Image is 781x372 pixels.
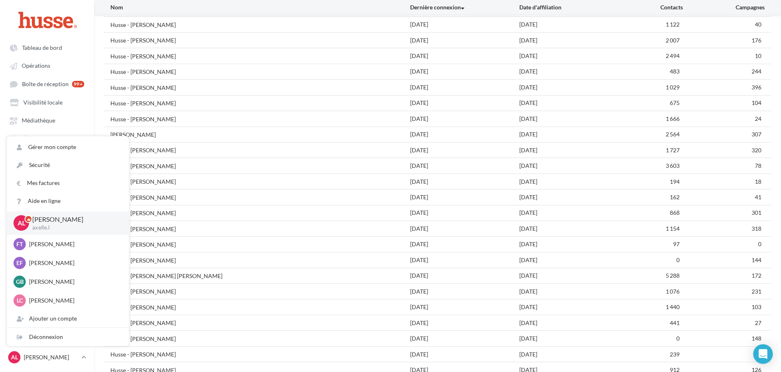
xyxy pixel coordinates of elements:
span: 1 727 [666,147,680,154]
div: Husse - [PERSON_NAME] [110,225,176,233]
span: Médiathèque [22,117,55,124]
div: [DATE] [519,146,628,154]
div: Husse - [PERSON_NAME] [110,162,176,170]
div: Husse - [PERSON_NAME] [110,319,176,327]
span: 1 666 [666,115,680,122]
div: Husse - [PERSON_NAME] [110,84,176,92]
div: Husse - [PERSON_NAME] [110,287,176,296]
span: 176 [752,37,761,44]
span: 0 [676,335,680,342]
a: Équipe [5,131,89,146]
div: [DATE] [519,178,628,186]
span: 441 [670,319,680,326]
div: [DATE] [519,303,628,311]
div: Husse - [PERSON_NAME] [110,303,176,312]
p: [PERSON_NAME] [24,353,78,361]
a: Gérer mon compte [7,138,129,156]
div: [DATE] [410,178,519,186]
span: Équipe [24,135,41,142]
div: Husse - [PERSON_NAME] [110,178,176,186]
div: [DATE] [410,334,519,343]
span: LC [17,296,23,305]
span: 244 [752,68,761,75]
div: [DATE] [519,52,628,60]
span: Boîte de réception [22,80,69,87]
a: Campagnes [5,149,89,164]
div: [DATE] [519,272,628,280]
span: AL [18,218,25,228]
div: [DATE] [519,225,628,233]
div: Husse - [PERSON_NAME] [PERSON_NAME] [110,272,222,280]
span: 172 [752,272,761,279]
span: 18 [755,178,761,185]
p: [PERSON_NAME] [29,278,119,286]
span: 0 [758,241,761,247]
span: 24 [755,115,761,122]
div: Husse - [PERSON_NAME] [110,194,176,202]
span: 396 [752,84,761,91]
p: [PERSON_NAME] [29,259,119,267]
div: [DATE] [519,130,628,138]
span: GB [16,278,24,286]
span: 78 [755,162,761,169]
span: 2 564 [666,131,680,138]
div: Husse - [PERSON_NAME] [110,335,176,343]
div: Husse - [PERSON_NAME] [110,52,176,60]
p: [PERSON_NAME] [32,215,116,224]
div: [DATE] [410,99,519,107]
a: Tableau de bord [5,40,89,55]
div: [DATE] [519,209,628,217]
span: 144 [752,256,761,263]
div: Nom [110,3,410,11]
div: [DATE] [410,240,519,248]
span: 10 [755,52,761,59]
a: Visibilité locale [5,95,89,109]
div: [DATE] [410,20,519,29]
div: Husse - [PERSON_NAME] [110,209,176,217]
span: 868 [670,209,680,216]
span: 3 603 [666,162,680,169]
span: 103 [752,303,761,310]
div: Date d'affiliation [519,3,628,11]
a: AL [PERSON_NAME] [7,350,88,365]
span: FT [16,240,23,248]
div: [DATE] [519,350,628,359]
div: [DATE] [410,115,519,123]
a: Médiathèque [5,113,89,127]
a: Opérations [5,58,89,73]
div: [DATE] [410,36,519,45]
div: [DATE] [410,130,519,138]
div: [DATE] [410,225,519,233]
div: Husse - [PERSON_NAME] [110,350,176,359]
div: [DATE] [410,319,519,327]
div: Husse - [PERSON_NAME] [110,256,176,265]
div: Ajouter un compte [7,310,129,327]
div: [DATE] [519,256,628,264]
span: 231 [752,288,761,295]
div: [DATE] [410,52,519,60]
div: Husse - [PERSON_NAME] [110,146,176,154]
div: [DATE] [410,83,519,91]
div: [DATE] [410,162,519,170]
span: 1 154 [666,225,680,232]
span: Visibilité locale [23,99,63,106]
div: [DATE] [519,67,628,76]
span: 0 [676,256,680,263]
div: [DATE] [519,99,628,107]
div: Husse - [PERSON_NAME] [110,21,176,29]
span: 1 076 [666,288,680,295]
div: [DATE] [519,115,628,123]
div: Campagnes [683,3,765,11]
span: 483 [670,68,680,75]
div: [DATE] [410,287,519,296]
div: Husse - [PERSON_NAME] [110,36,176,45]
div: Open Intercom Messenger [753,344,773,364]
div: [DATE] [410,67,519,76]
span: 27 [755,319,761,326]
div: Husse - [PERSON_NAME] [110,68,176,76]
div: Contacts [628,3,683,11]
div: [DATE] [519,240,628,248]
span: 675 [670,99,680,106]
div: Déconnexion [7,328,129,346]
div: [DATE] [410,303,519,311]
